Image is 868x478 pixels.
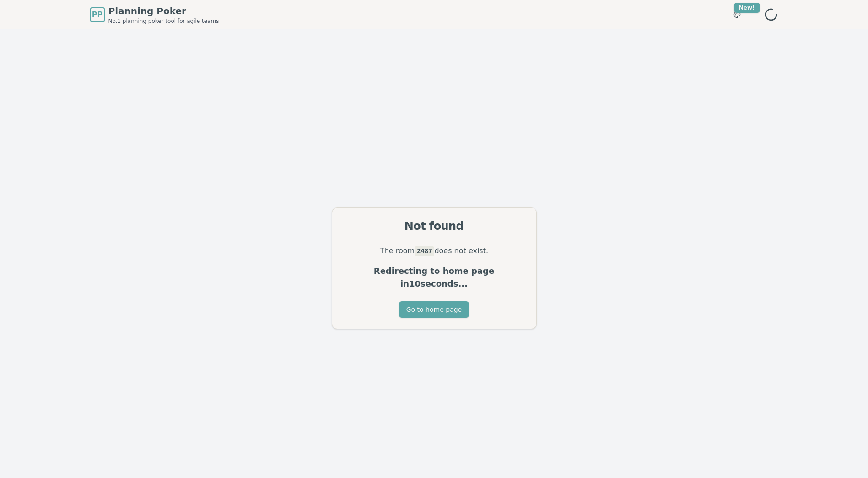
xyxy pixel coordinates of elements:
button: New! [729,6,745,23]
span: No.1 planning poker tool for agile teams [108,17,219,25]
div: New! [734,3,760,13]
p: Redirecting to home page in 10 seconds... [343,265,525,290]
code: 2487 [415,246,434,256]
span: Planning Poker [108,5,219,17]
button: Go to home page [399,301,469,318]
span: PP [92,9,102,20]
p: The room does not exist. [343,244,525,257]
a: PPPlanning PokerNo.1 planning poker tool for agile teams [90,5,219,25]
div: Not found [343,219,525,234]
